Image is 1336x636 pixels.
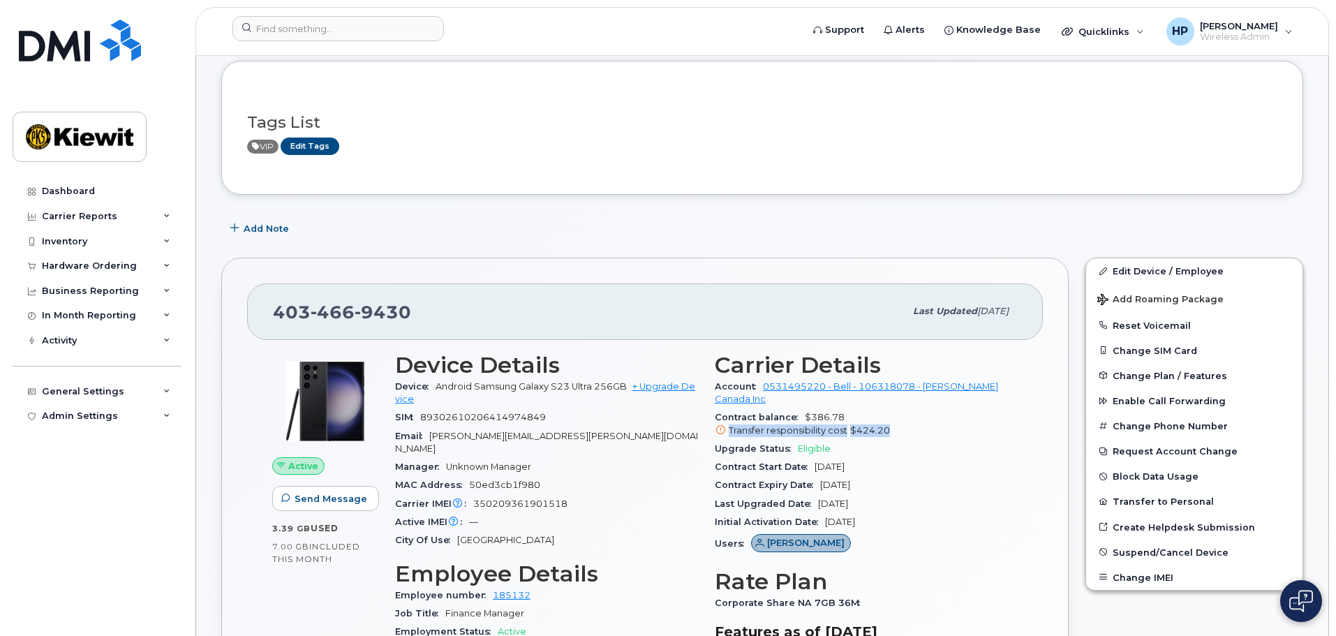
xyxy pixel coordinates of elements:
[469,517,478,527] span: —
[715,480,820,490] span: Contract Expiry Date
[1113,370,1227,380] span: Change Plan / Features
[715,461,815,472] span: Contract Start Date
[1086,464,1302,489] button: Block Data Usage
[715,569,1018,594] h3: Rate Plan
[1086,413,1302,438] button: Change Phone Number
[1086,489,1302,514] button: Transfer to Personal
[1172,23,1188,40] span: HP
[715,412,805,422] span: Contract balance
[395,608,445,619] span: Job Title
[767,536,845,549] span: [PERSON_NAME]
[272,524,311,533] span: 3.39 GB
[715,517,825,527] span: Initial Activation Date
[1200,20,1278,31] span: [PERSON_NAME]
[1113,396,1226,406] span: Enable Call Forwarding
[1086,438,1302,464] button: Request Account Change
[1086,565,1302,590] button: Change IMEI
[715,412,1018,437] span: $386.78
[1157,17,1302,45] div: Herman Patara
[436,381,627,392] span: Android Samsung Galaxy S23 Ultra 256GB
[445,608,524,619] span: Finance Manager
[272,541,360,564] span: included this month
[395,431,429,441] span: Email
[395,561,698,586] h3: Employee Details
[457,535,554,545] span: [GEOGRAPHIC_DATA]
[818,498,848,509] span: [DATE]
[1113,547,1229,557] span: Suspend/Cancel Device
[977,306,1009,316] span: [DATE]
[395,480,469,490] span: MAC Address
[247,140,279,154] span: Active
[1086,388,1302,413] button: Enable Call Forwarding
[715,353,1018,378] h3: Carrier Details
[395,412,420,422] span: SIM
[295,492,367,505] span: Send Message
[1052,17,1154,45] div: Quicklinks
[1086,338,1302,363] button: Change SIM Card
[874,16,935,44] a: Alerts
[715,381,998,404] a: 0531495220 - Bell - 106318078 - [PERSON_NAME] Canada Inc
[288,459,318,473] span: Active
[446,461,531,472] span: Unknown Manager
[311,523,339,533] span: used
[715,381,763,392] span: Account
[803,16,874,44] a: Support
[244,222,289,235] span: Add Note
[272,486,379,511] button: Send Message
[273,302,411,323] span: 403
[729,425,847,436] span: Transfer responsibility cost
[1200,31,1278,43] span: Wireless Admin
[221,216,301,241] button: Add Note
[715,598,867,608] span: Corporate Share NA 7GB 36M
[1086,284,1302,313] button: Add Roaming Package
[395,535,457,545] span: City Of Use
[473,498,567,509] span: 350209361901518
[1078,26,1129,37] span: Quicklinks
[956,23,1041,37] span: Knowledge Base
[355,302,411,323] span: 9430
[815,461,845,472] span: [DATE]
[825,23,864,37] span: Support
[395,381,436,392] span: Device
[1086,363,1302,388] button: Change Plan / Features
[395,461,446,472] span: Manager
[1086,540,1302,565] button: Suspend/Cancel Device
[715,538,751,549] span: Users
[715,443,798,454] span: Upgrade Status
[1097,294,1224,307] span: Add Roaming Package
[395,590,493,600] span: Employee number
[247,114,1277,131] h3: Tags List
[493,590,530,600] a: 185132
[896,23,925,37] span: Alerts
[469,480,540,490] span: 50ed3cb1f980
[395,498,473,509] span: Carrier IMEI
[1086,258,1302,283] a: Edit Device / Employee
[232,16,444,41] input: Find something...
[283,360,367,443] img: image20231002-3703462-ulynm1.jpeg
[1086,313,1302,338] button: Reset Voicemail
[820,480,850,490] span: [DATE]
[715,498,818,509] span: Last Upgraded Date
[395,353,698,378] h3: Device Details
[395,517,469,527] span: Active IMEI
[850,425,890,436] span: $424.20
[311,302,355,323] span: 466
[1086,515,1302,540] a: Create Helpdesk Submission
[281,138,339,155] a: Edit Tags
[420,412,546,422] span: 89302610206414974849
[1289,590,1313,612] img: Open chat
[272,542,309,552] span: 7.00 GB
[798,443,831,454] span: Eligible
[825,517,855,527] span: [DATE]
[751,538,851,549] a: [PERSON_NAME]
[935,16,1051,44] a: Knowledge Base
[395,431,698,454] span: [PERSON_NAME][EMAIL_ADDRESS][PERSON_NAME][DOMAIN_NAME]
[913,306,977,316] span: Last updated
